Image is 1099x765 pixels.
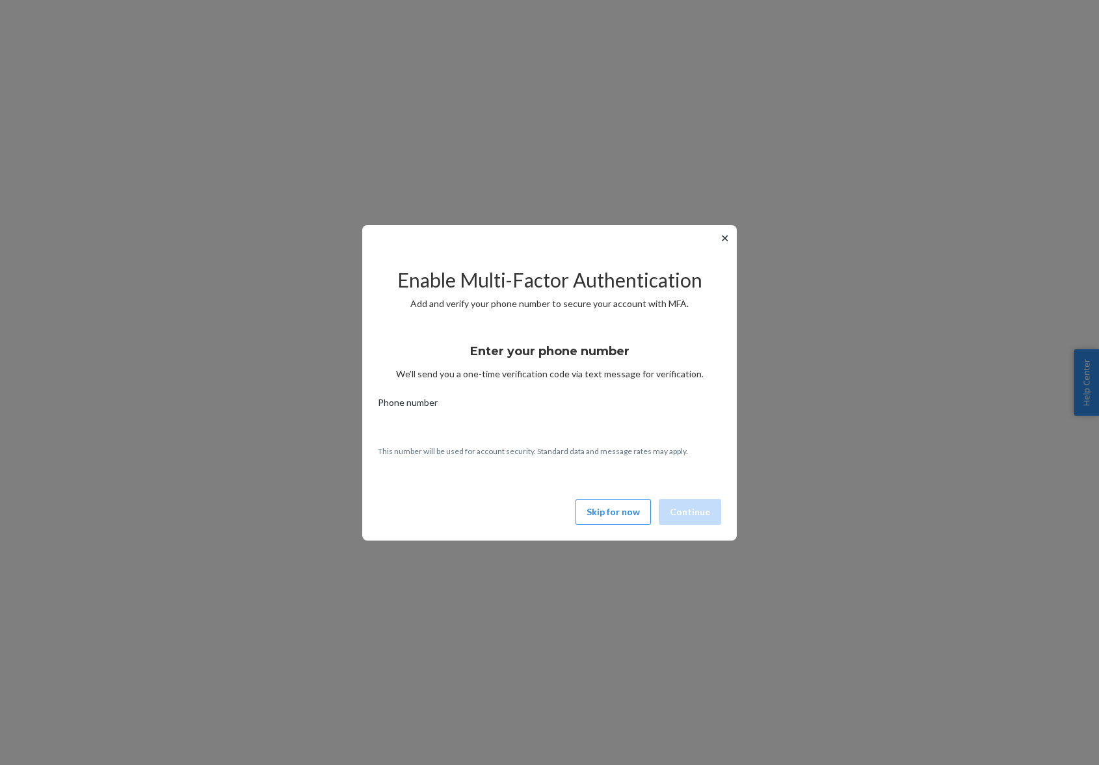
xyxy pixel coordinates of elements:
[378,269,721,291] h2: Enable Multi-Factor Authentication
[470,343,629,360] h3: Enter your phone number
[378,297,721,310] p: Add and verify your phone number to secure your account with MFA.
[659,499,721,525] button: Continue
[378,446,721,457] p: This number will be used for account security. Standard data and message rates may apply.
[576,499,651,525] button: Skip for now
[718,230,732,246] button: ✕
[378,396,438,414] span: Phone number
[378,332,721,381] div: We’ll send you a one-time verification code via text message for verification.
